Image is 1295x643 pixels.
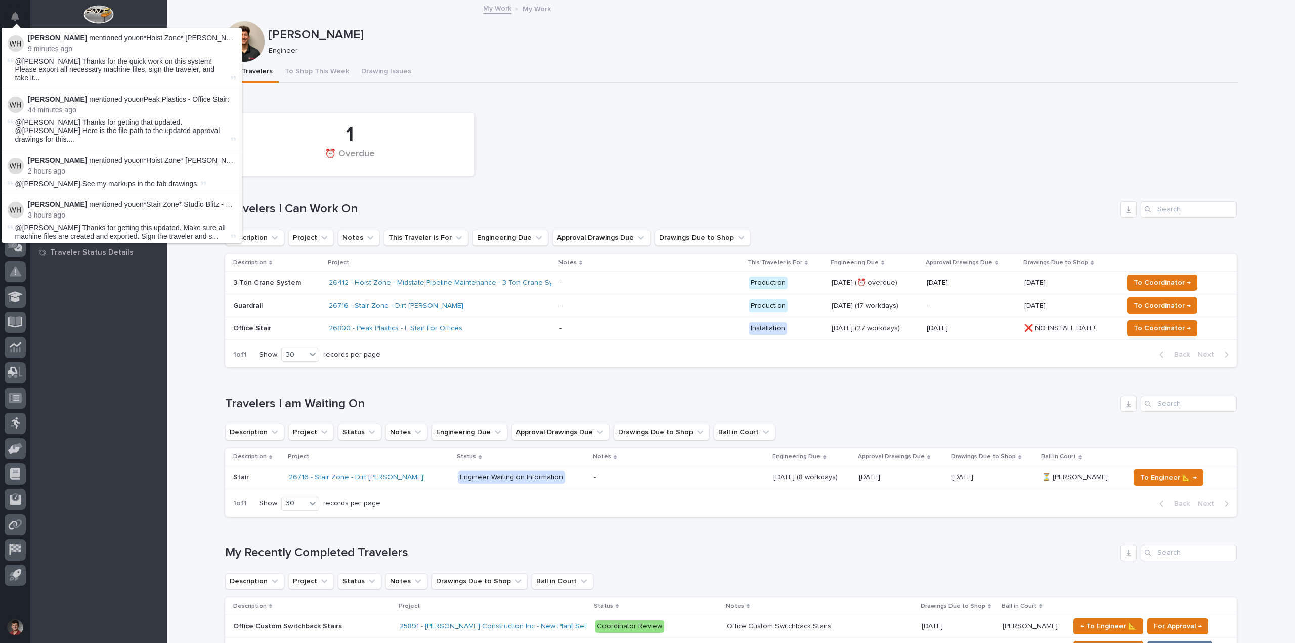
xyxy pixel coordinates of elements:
button: Project [288,230,334,246]
button: Drawings Due to Shop [655,230,751,246]
span: To Coordinator → [1134,277,1191,289]
p: Office Stair [233,324,321,333]
p: Project [399,601,420,612]
button: Next [1194,350,1237,359]
span: To Coordinator → [1134,322,1191,334]
button: Notes [385,573,427,589]
p: Approval Drawings Due [858,451,925,462]
button: To Engineer 📐 → [1134,469,1203,486]
p: [DATE] [952,471,975,482]
a: *Hoist Zone* [PERSON_NAME] Precision Fabricators - FSTRUL2 [144,34,350,42]
span: @[PERSON_NAME] Thanks for the quick work on this system! Please export all necessary machine file... [15,57,229,82]
div: Engineer Waiting on Information [458,471,565,484]
button: Back [1151,499,1194,508]
p: mentioned you on : [28,200,236,209]
p: 3 hours ago [28,211,236,220]
img: Wynne Hochstetler [8,97,24,113]
p: ❌ NO INSTALL DATE! [1024,322,1097,333]
div: - [594,473,596,482]
img: Wynne Hochstetler [8,202,24,218]
p: Drawings Due to Shop [1023,257,1088,268]
p: mentioned you on : [28,156,236,165]
p: [DATE] [927,279,1017,287]
button: To Shop This Week [279,62,355,83]
span: Next [1198,350,1220,359]
div: ⏰ Overdue [242,149,457,170]
tr: 3 Ton Crane System26412 - Hoist Zone - Midstate Pipeline Maintenance - 3 Ton Crane System - Produ... [225,272,1237,294]
p: Show [259,499,277,508]
span: Back [1168,350,1190,359]
p: Status [457,451,476,462]
p: Office Custom Switchback Stairs [233,620,344,631]
input: Search [1141,201,1237,218]
button: ← To Engineer 📐 [1073,618,1143,634]
img: Weston Hochstetler [8,35,24,52]
p: 1 of 1 [225,491,255,516]
strong: [PERSON_NAME] [28,34,87,42]
div: - [559,302,562,310]
button: users-avatar [5,617,26,638]
span: Next [1198,499,1220,508]
button: Notes [385,424,427,440]
p: [DATE] [1024,299,1048,310]
p: Status [594,601,613,612]
p: Engineering Due [772,451,821,462]
a: *Stair Zone* Studio Blitz - Custom Switchback [144,200,288,208]
div: Office Custom Switchback Stairs [727,622,831,631]
a: 26716 - Stair Zone - Dirt [PERSON_NAME] [289,473,423,482]
p: [DATE] [922,620,945,631]
h1: Travelers I Can Work On [225,202,1116,217]
button: Status [338,424,381,440]
div: Search [1141,545,1237,561]
button: Engineering Due [431,424,507,440]
button: Notifications [5,6,26,27]
button: This Traveler is For [384,230,468,246]
a: 26412 - Hoist Zone - Midstate Pipeline Maintenance - 3 Ton Crane System [329,279,569,287]
strong: [PERSON_NAME] [28,95,87,103]
p: Notes [726,601,744,612]
button: Ball in Court [532,573,593,589]
p: Description [233,257,267,268]
p: Approval Drawings Due [926,257,992,268]
p: 44 minutes ago [28,106,236,114]
strong: [PERSON_NAME] [28,156,87,164]
button: Notes [338,230,380,246]
p: Description [233,451,267,462]
a: Peak Plastics - Office Stair [144,95,227,103]
button: To Coordinator → [1127,297,1197,314]
p: Stair [233,471,251,482]
p: mentioned you on : [28,34,236,42]
p: Engineer [269,47,1230,55]
button: Project [288,424,334,440]
button: My Travelers [224,62,279,83]
button: Ball in Court [714,424,775,440]
p: [DATE] [1024,277,1048,287]
p: - [927,302,1017,310]
p: records per page [323,351,380,359]
tr: StairStair 26716 - Stair Zone - Dirt [PERSON_NAME] Engineer Waiting on Information- [DATE] (8 wor... [225,466,1237,489]
span: @[PERSON_NAME] See my markups in the fab drawings. [15,180,199,188]
div: 30 [282,498,306,509]
p: records per page [323,499,380,508]
button: Approval Drawings Due [552,230,651,246]
button: Approval Drawings Due [511,424,610,440]
p: [PERSON_NAME] [269,28,1234,42]
p: [DATE] (27 workdays) [832,324,919,333]
p: 9 minutes ago [28,45,236,53]
p: 3 Ton Crane System [233,279,321,287]
img: Workspace Logo [83,5,113,24]
p: My Work [523,3,551,14]
button: For Approval → [1147,618,1208,634]
div: 30 [282,350,306,360]
img: Weston Hochstetler [8,158,24,174]
p: Project [288,451,309,462]
span: To Coordinator → [1134,299,1191,312]
tr: Office Stair26800 - Peak Plastics - L Stair For Offices - Installation[DATE] (27 workdays)[DATE]❌... [225,317,1237,340]
span: For Approval → [1154,620,1202,632]
h1: My Recently Completed Travelers [225,546,1116,561]
button: Engineering Due [472,230,548,246]
p: Engineering Due [831,257,879,268]
div: Coordinator Review [595,620,664,633]
button: Project [288,573,334,589]
tr: Guardrail26716 - Stair Zone - Dirt [PERSON_NAME] - Production[DATE] (17 workdays)-[DATE][DATE] To... [225,294,1237,317]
